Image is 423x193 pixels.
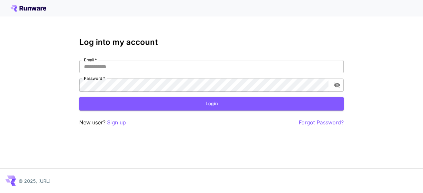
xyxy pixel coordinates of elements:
[79,38,344,47] h3: Log into my account
[299,118,344,127] button: Forgot Password?
[19,177,51,184] p: © 2025, [URL]
[107,118,126,127] button: Sign up
[79,118,126,127] p: New user?
[331,79,343,91] button: toggle password visibility
[79,97,344,111] button: Login
[84,57,97,63] label: Email
[84,76,105,81] label: Password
